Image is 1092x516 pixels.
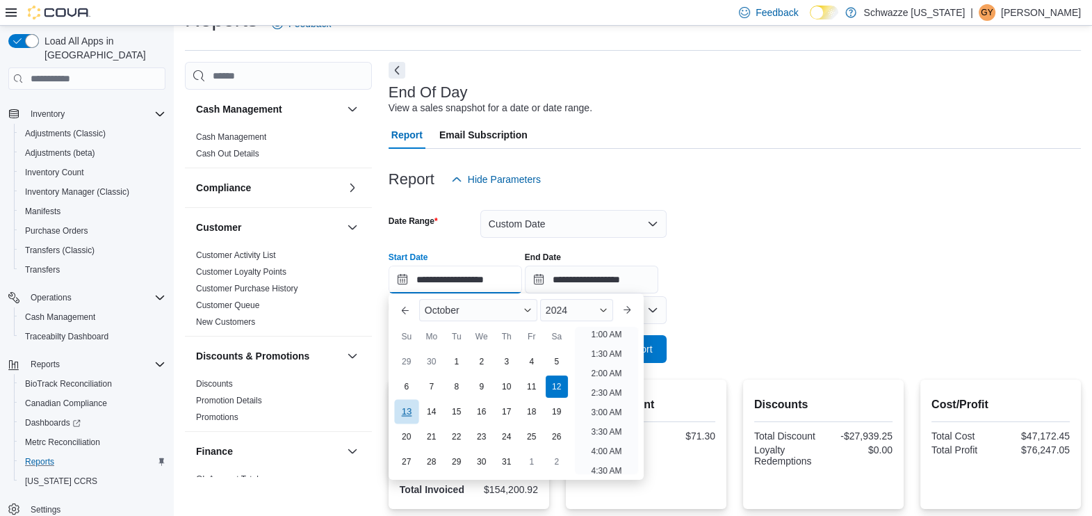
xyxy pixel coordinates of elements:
span: Operations [25,289,165,306]
li: 3:30 AM [585,424,627,440]
div: day-20 [396,426,418,448]
button: [US_STATE] CCRS [14,471,171,491]
div: day-22 [446,426,468,448]
span: Reports [25,456,54,467]
li: 1:30 AM [585,346,627,362]
a: Customer Purchase History [196,284,298,293]
a: Promotions [196,412,238,422]
h3: Customer [196,220,241,234]
div: day-13 [394,399,418,424]
span: Promotions [196,412,238,423]
span: Report [391,121,423,149]
a: Customer Loyalty Points [196,267,286,277]
button: Inventory Count [14,163,171,182]
span: Canadian Compliance [25,398,107,409]
div: day-4 [521,350,543,373]
span: Inventory Count [19,164,165,181]
a: Manifests [19,203,66,220]
span: Dashboards [19,414,165,431]
button: Inventory [3,104,171,124]
div: day-31 [496,451,518,473]
a: Promotion Details [196,396,262,405]
div: day-5 [546,350,568,373]
button: Cash Management [14,307,171,327]
div: day-27 [396,451,418,473]
span: Purchase Orders [19,223,165,239]
li: 2:00 AM [585,365,627,382]
div: day-16 [471,401,493,423]
div: day-18 [521,401,543,423]
span: BioTrack Reconciliation [19,376,165,392]
a: Dashboards [14,413,171,433]
div: Th [496,325,518,348]
span: Cash Management [196,131,266,143]
a: Customer Queue [196,300,259,310]
button: Traceabilty Dashboard [14,327,171,346]
button: Previous Month [394,299,416,321]
span: Email Subscription [439,121,528,149]
h3: Compliance [196,181,251,195]
strong: Total Invoiced [400,484,464,495]
button: Metrc Reconciliation [14,433,171,452]
div: $76,247.05 [1003,444,1070,455]
div: October, 2024 [394,349,569,474]
span: Operations [31,292,72,303]
span: Hide Parameters [468,172,541,186]
button: Adjustments (Classic) [14,124,171,143]
div: day-3 [496,350,518,373]
div: Total Cost [931,430,998,442]
span: Manifests [19,203,165,220]
a: Canadian Compliance [19,395,113,412]
span: Traceabilty Dashboard [25,331,108,342]
label: Date Range [389,216,438,227]
button: BioTrack Reconciliation [14,374,171,394]
button: Custom Date [480,210,667,238]
span: New Customers [196,316,255,328]
div: day-1 [446,350,468,373]
span: Customer Queue [196,300,259,311]
div: day-17 [496,401,518,423]
div: Garrett Yamashiro [979,4,995,21]
div: day-24 [496,426,518,448]
span: Settings [31,504,60,515]
div: day-9 [471,376,493,398]
div: day-14 [421,401,443,423]
button: Cash Management [344,101,361,118]
a: Reports [19,453,60,470]
div: day-10 [496,376,518,398]
span: Adjustments (beta) [19,145,165,161]
button: Next month [616,299,638,321]
ul: Time [575,327,638,474]
div: Discounts & Promotions [185,376,372,431]
div: $47,172.45 [1003,430,1070,442]
div: day-30 [471,451,493,473]
span: Adjustments (Classic) [19,125,165,142]
div: day-29 [446,451,468,473]
span: Dashboards [25,417,81,428]
div: Tu [446,325,468,348]
button: Next [389,62,405,79]
div: day-30 [421,350,443,373]
span: October [425,305,459,316]
label: Start Date [389,252,428,263]
a: Inventory Manager (Classic) [19,184,135,200]
div: day-11 [521,376,543,398]
a: Purchase Orders [19,223,94,239]
div: day-1 [521,451,543,473]
div: Loyalty Redemptions [754,444,821,467]
button: Customer [344,219,361,236]
button: Reports [25,356,65,373]
button: Discounts & Promotions [196,349,341,363]
div: day-25 [521,426,543,448]
h2: Cost/Profit [931,396,1070,413]
div: day-23 [471,426,493,448]
span: Cash Management [25,312,95,323]
span: GY [981,4,993,21]
span: Promotion Details [196,395,262,406]
button: Manifests [14,202,171,221]
div: Cash Management [185,129,372,168]
div: day-15 [446,401,468,423]
span: Metrc Reconciliation [19,434,165,451]
a: Metrc Reconciliation [19,434,106,451]
span: Transfers [19,261,165,278]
